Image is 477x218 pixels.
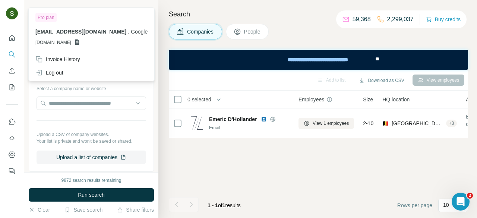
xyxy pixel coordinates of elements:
[208,202,218,208] span: 1 - 1
[61,177,121,184] div: 9872 search results remaining
[6,31,18,45] button: Quick start
[298,96,324,103] span: Employees
[6,80,18,94] button: My lists
[35,29,126,35] span: [EMAIL_ADDRESS][DOMAIN_NAME]
[443,201,449,209] p: 10
[37,151,146,164] button: Upload a list of companies
[35,13,57,22] div: Pro plan
[467,193,473,199] span: 2
[382,96,410,103] span: HQ location
[6,148,18,161] button: Dashboard
[208,202,241,208] span: results
[131,29,148,35] span: Google
[6,115,18,129] button: Use Surfe on LinkedIn
[397,202,432,209] span: Rows per page
[117,206,154,214] button: Share filters
[244,28,261,35] span: People
[29,206,50,214] button: Clear
[35,56,80,63] div: Invoice History
[169,9,468,19] h4: Search
[6,48,18,61] button: Search
[261,116,267,122] img: LinkedIn logo
[363,96,373,103] span: Size
[169,50,468,70] iframe: Banner
[187,28,214,35] span: Companies
[78,191,105,199] span: Run search
[37,131,146,138] p: Upload a CSV of company websites.
[29,7,52,13] div: New search
[130,4,158,16] button: Hide
[452,193,470,211] iframe: Intercom live chat
[382,120,389,127] span: 🇧🇪
[35,39,71,46] span: [DOMAIN_NAME]
[6,64,18,78] button: Enrich CSV
[426,14,461,25] button: Buy credits
[218,202,222,208] span: of
[128,29,129,35] span: .
[37,138,146,145] p: Your list is private and won't be saved or shared.
[446,120,457,127] div: + 3
[187,96,211,103] span: 0 selected
[6,132,18,145] button: Use Surfe API
[354,75,409,86] button: Download as CSV
[64,206,102,214] button: Save search
[35,69,63,76] div: Log out
[392,120,443,127] span: [GEOGRAPHIC_DATA], [GEOGRAPHIC_DATA]|[GEOGRAPHIC_DATA]-[GEOGRAPHIC_DATA]|[GEOGRAPHIC_DATA]
[209,116,257,123] span: Emeric D'Hollander
[222,202,225,208] span: 1
[37,82,146,92] div: Select a company name or website
[191,116,203,130] img: Logo of Emeric D'Hollander
[353,15,371,24] p: 59,368
[363,120,373,127] span: 2-10
[313,120,349,127] span: View 1 employees
[209,124,290,131] div: Email
[387,15,414,24] p: 2,299,037
[6,7,18,19] img: Avatar
[298,118,354,129] button: View 1 employees
[6,164,18,178] button: Feedback
[29,188,154,202] button: Run search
